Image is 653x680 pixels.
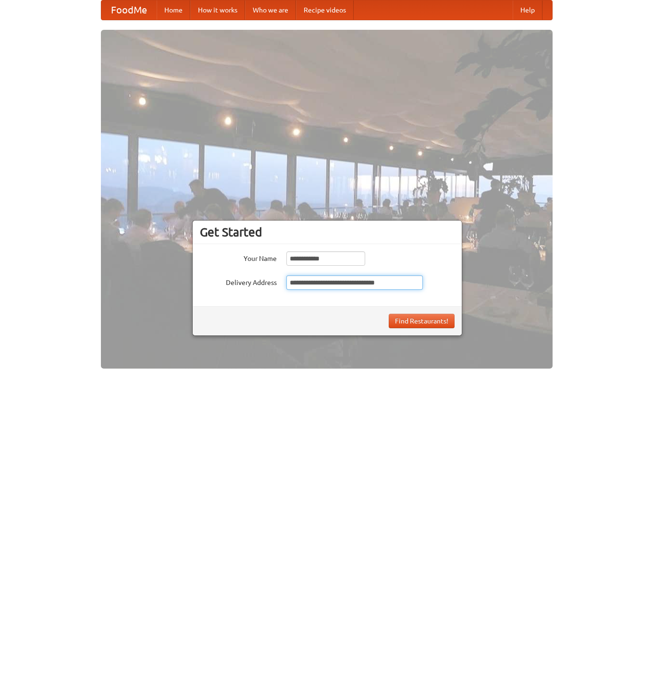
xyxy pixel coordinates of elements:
button: Find Restaurants! [389,314,455,328]
label: Delivery Address [200,275,277,287]
a: FoodMe [101,0,157,20]
a: Home [157,0,190,20]
a: Help [513,0,542,20]
a: How it works [190,0,245,20]
label: Your Name [200,251,277,263]
a: Who we are [245,0,296,20]
a: Recipe videos [296,0,354,20]
h3: Get Started [200,225,455,239]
